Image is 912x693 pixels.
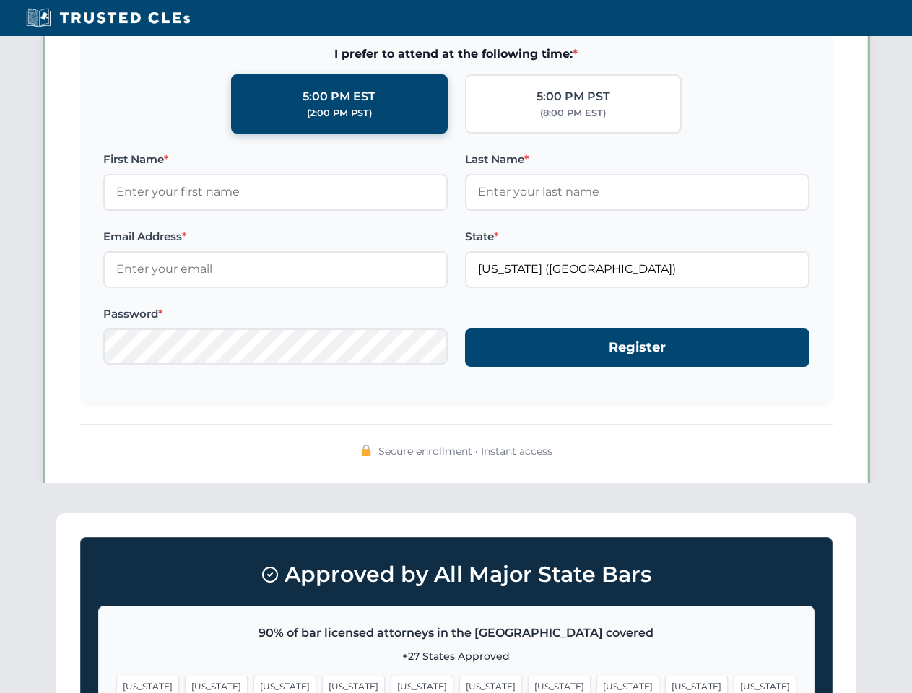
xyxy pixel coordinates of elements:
[103,228,448,245] label: Email Address
[103,174,448,210] input: Enter your first name
[465,151,809,168] label: Last Name
[303,87,375,106] div: 5:00 PM EST
[465,328,809,367] button: Register
[98,555,815,594] h3: Approved by All Major State Bars
[540,106,606,121] div: (8:00 PM EST)
[360,445,372,456] img: 🔒
[378,443,552,459] span: Secure enrollment • Instant access
[465,251,809,287] input: Florida (FL)
[116,648,796,664] p: +27 States Approved
[22,7,194,29] img: Trusted CLEs
[537,87,610,106] div: 5:00 PM PST
[103,151,448,168] label: First Name
[465,174,809,210] input: Enter your last name
[103,305,448,323] label: Password
[103,251,448,287] input: Enter your email
[103,45,809,64] span: I prefer to attend at the following time:
[465,228,809,245] label: State
[116,624,796,642] p: 90% of bar licensed attorneys in the [GEOGRAPHIC_DATA] covered
[307,106,372,121] div: (2:00 PM PST)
